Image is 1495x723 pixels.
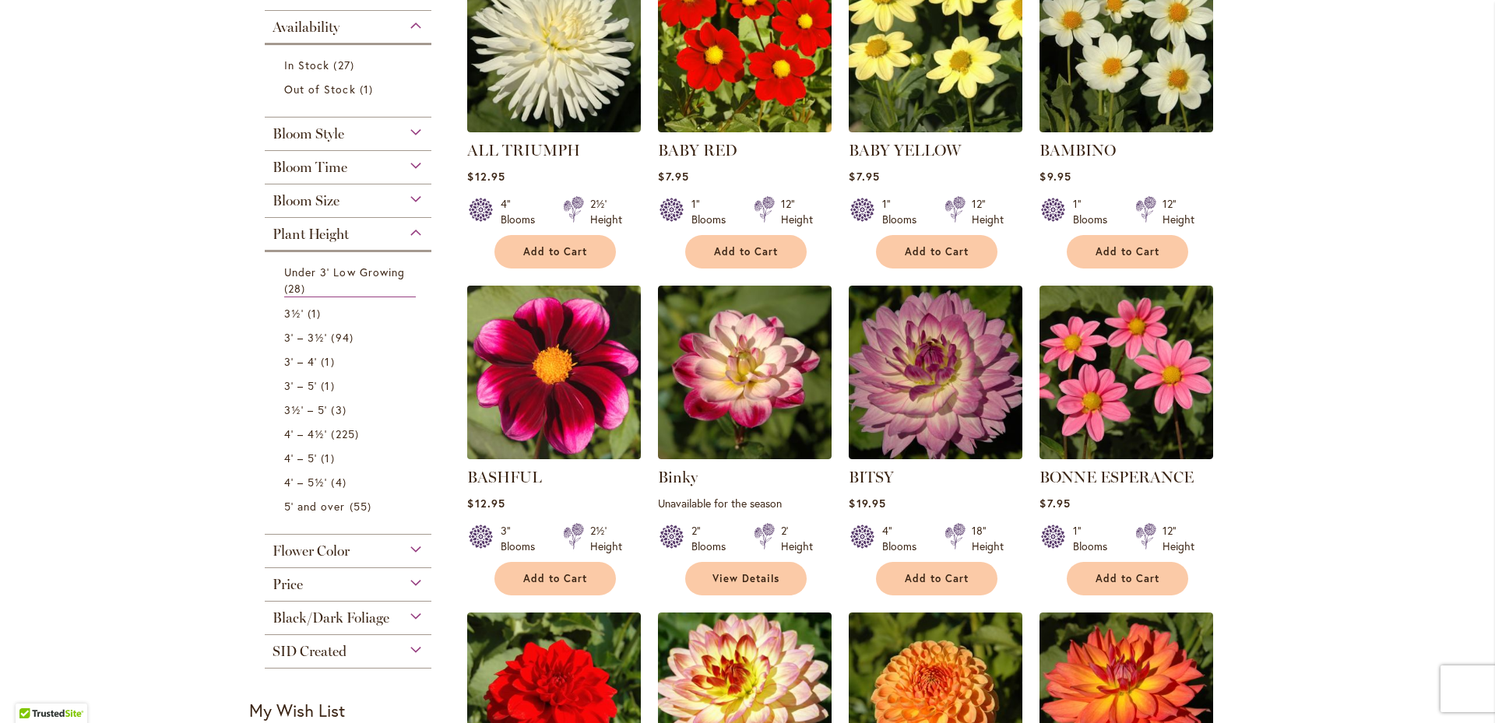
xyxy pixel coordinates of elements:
[1073,196,1117,227] div: 1" Blooms
[331,402,350,418] span: 3
[781,196,813,227] div: 12" Height
[273,226,349,243] span: Plant Height
[284,305,416,321] a: 3½' 1
[284,306,304,321] span: 3½'
[658,496,832,511] p: Unavailable for the season
[333,57,357,73] span: 27
[284,265,405,279] span: Under 3' Low Growing
[781,523,813,554] div: 2' Height
[273,576,303,593] span: Price
[284,499,346,514] span: 5' and over
[1163,196,1194,227] div: 12" Height
[273,609,389,626] span: Black/Dark Foliage
[972,523,1004,554] div: 18" Height
[849,496,885,511] span: $19.95
[463,281,645,463] img: BASHFUL
[501,196,544,227] div: 4" Blooms
[658,121,832,135] a: BABY RED
[284,377,416,394] a: 3' – 5' 1
[1039,286,1213,459] img: BONNE ESPERANCE
[972,196,1004,227] div: 12" Height
[284,378,317,393] span: 3' – 5'
[1067,235,1188,268] button: Add to Cart
[360,81,377,97] span: 1
[691,196,735,227] div: 1" Blooms
[849,169,879,184] span: $7.95
[712,572,779,585] span: View Details
[284,426,327,441] span: 4' – 4½'
[284,450,416,466] a: 4' – 5' 1
[658,447,832,462] a: Binky
[1067,562,1188,595] button: Add to Cart
[714,245,778,258] span: Add to Cart
[494,562,616,595] button: Add to Cart
[273,542,350,560] span: Flower Color
[494,235,616,268] button: Add to Cart
[1163,523,1194,554] div: 12" Height
[876,562,997,595] button: Add to Cart
[882,196,926,227] div: 1" Blooms
[685,562,807,595] a: View Details
[685,235,807,268] button: Add to Cart
[658,286,832,459] img: Binky
[284,58,329,72] span: In Stock
[1039,169,1071,184] span: $9.95
[273,159,347,176] span: Bloom Time
[1039,468,1194,486] a: BONNE ESPERANCE
[1096,245,1159,258] span: Add to Cart
[905,572,969,585] span: Add to Cart
[1039,141,1116,160] a: BAMBINO
[1039,496,1070,511] span: $7.95
[284,330,327,345] span: 3' – 3½'
[467,496,505,511] span: $12.95
[1096,572,1159,585] span: Add to Cart
[331,474,350,490] span: 4
[849,141,961,160] a: BABY YELLOW
[331,426,362,442] span: 225
[691,523,735,554] div: 2" Blooms
[321,353,338,370] span: 1
[284,81,416,97] a: Out of Stock 1
[658,141,737,160] a: BABY RED
[321,377,338,394] span: 1
[467,169,505,184] span: $12.95
[467,141,580,160] a: ALL TRIUMPH
[1039,121,1213,135] a: BAMBINO
[273,125,344,142] span: Bloom Style
[284,451,317,465] span: 4' – 5'
[284,402,416,418] a: 3½' – 5' 3
[273,192,339,209] span: Bloom Size
[658,468,698,486] a: Binky
[1039,447,1213,462] a: BONNE ESPERANCE
[284,264,416,297] a: Under 3' Low Growing 28
[284,475,327,490] span: 4' – 5½'
[284,57,416,73] a: In Stock 27
[321,450,338,466] span: 1
[308,305,325,321] span: 1
[1073,523,1117,554] div: 1" Blooms
[467,468,542,486] a: BASHFUL
[273,19,339,36] span: Availability
[467,447,641,462] a: BASHFUL
[284,498,416,514] a: 5' and over 55
[284,354,317,369] span: 3' – 4'
[249,699,345,721] strong: My Wish List
[350,498,375,514] span: 55
[523,245,587,258] span: Add to Cart
[658,169,688,184] span: $7.95
[284,426,416,442] a: 4' – 4½' 225
[284,82,356,97] span: Out of Stock
[849,121,1022,135] a: BABY YELLOW
[590,196,622,227] div: 2½' Height
[523,572,587,585] span: Add to Cart
[12,668,55,711] iframe: Launch Accessibility Center
[849,468,894,486] a: BITSY
[849,447,1022,462] a: BITSY
[273,643,346,660] span: SID Created
[284,474,416,490] a: 4' – 5½' 4
[467,121,641,135] a: ALL TRIUMPH
[590,523,622,554] div: 2½' Height
[501,523,544,554] div: 3" Blooms
[331,329,357,346] span: 94
[876,235,997,268] button: Add to Cart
